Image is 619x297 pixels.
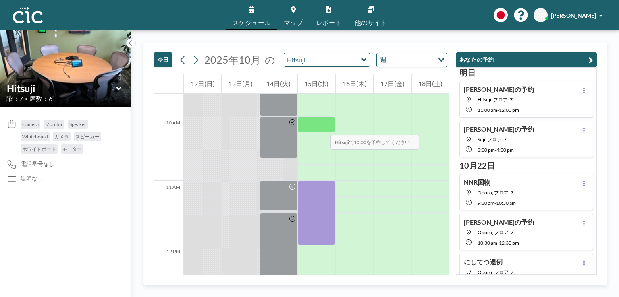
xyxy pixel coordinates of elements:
[536,12,545,19] span: AO
[232,19,271,26] span: スケジュール
[316,19,342,26] span: レポート
[45,121,63,127] span: Monitor
[464,85,534,93] h4: [PERSON_NAME]の予約
[496,147,514,153] span: 4:00 PM
[478,229,513,235] span: Oboro, フロア: 7
[75,134,100,140] span: スピーカー
[13,7,43,23] img: organization-logo
[499,240,519,246] span: 12:30 PM
[260,74,297,94] div: 14日(火)
[389,55,433,65] input: Search for option
[478,240,497,246] span: 10:30 AM
[478,97,513,103] span: Hitsuji, フロア: 7
[21,160,54,167] span: 電話番号なし
[154,116,183,181] div: 10 AM
[22,121,39,127] span: Camera
[478,200,494,206] span: 9:30 AM
[284,53,361,66] input: Hitsuji
[69,121,86,127] span: Speaker
[377,53,447,67] div: Search for option
[29,95,52,103] span: 席数：6
[496,200,516,206] span: 10:30 AM
[478,269,513,275] span: Oboro, フロア: 7
[495,147,496,153] span: -
[25,96,27,101] span: •
[6,95,23,103] span: 階：7
[204,54,261,66] span: 2025年10月
[494,200,496,206] span: -
[336,74,373,94] div: 16日(木)
[54,134,69,140] span: カメラ
[464,258,503,266] h4: にしてつ週例
[478,136,507,142] span: Suji, フロア: 7
[335,139,349,145] b: Hitsuji
[456,52,597,67] button: あなたの予約
[478,147,495,153] span: 3:00 PM
[374,74,411,94] div: 17日(金)
[154,181,183,245] div: 11 AM
[154,52,172,67] button: 今日
[284,19,303,26] span: マップ
[265,54,275,66] span: の
[21,175,43,182] div: 説明なし
[298,74,335,94] div: 15日(水)
[22,134,48,140] span: Whiteboard
[464,218,534,226] h4: [PERSON_NAME]の予約
[22,146,56,152] span: ホワイトボード
[499,107,519,113] span: 12:00 PM
[497,107,499,113] span: -
[354,139,366,145] b: 10:00
[459,161,593,171] h3: 10月22日
[355,19,387,26] span: 他のサイト
[412,74,449,94] div: 18日(土)
[7,82,116,94] input: Hitsuji
[222,74,259,94] div: 13日(月)
[464,178,490,186] h4: NNR国物
[464,125,534,133] h4: [PERSON_NAME]の予約
[459,68,593,78] h3: 明日
[478,107,497,113] span: 11:00 AM
[497,240,499,246] span: -
[551,12,596,19] span: [PERSON_NAME]
[62,146,82,152] span: モニター
[330,135,419,150] span: で を予約してください。
[184,74,221,94] div: 12日(日)
[378,55,388,65] span: 週
[478,190,513,196] span: Oboro, フロア: 7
